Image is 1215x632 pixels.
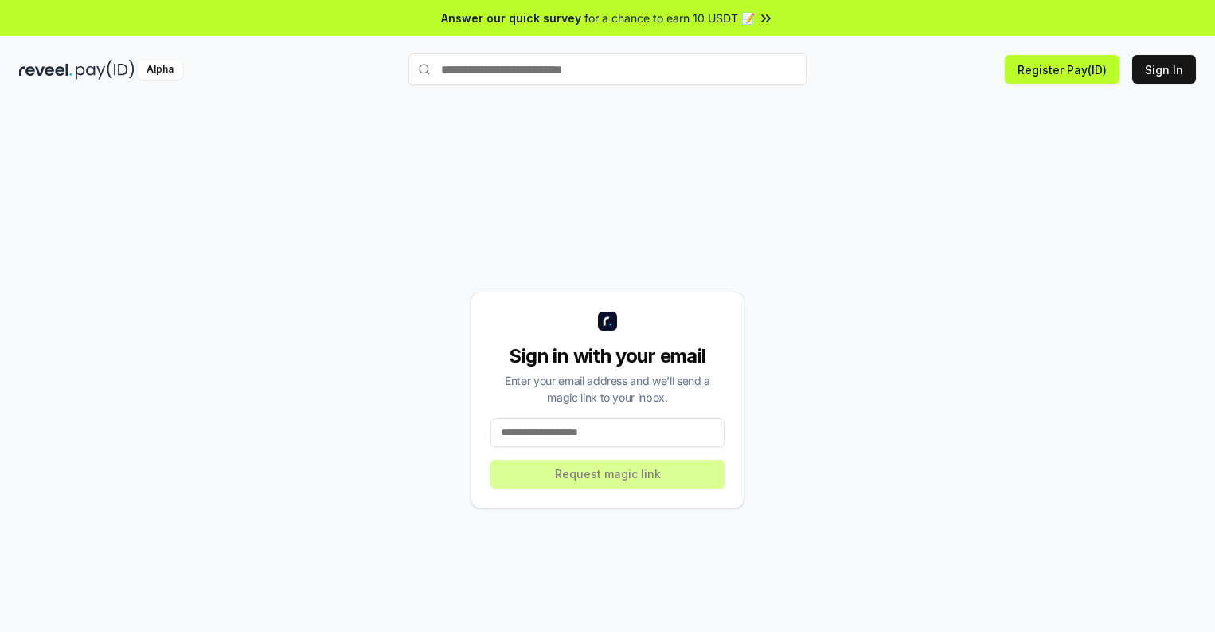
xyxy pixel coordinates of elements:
div: Sign in with your email [490,343,725,369]
span: for a chance to earn 10 USDT 📝 [584,10,755,26]
button: Sign In [1132,55,1196,84]
img: reveel_dark [19,60,72,80]
button: Register Pay(ID) [1005,55,1119,84]
span: Answer our quick survey [441,10,581,26]
img: logo_small [598,312,617,331]
img: pay_id [76,60,135,80]
div: Enter your email address and we’ll send a magic link to your inbox. [490,372,725,406]
div: Alpha [138,60,182,80]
